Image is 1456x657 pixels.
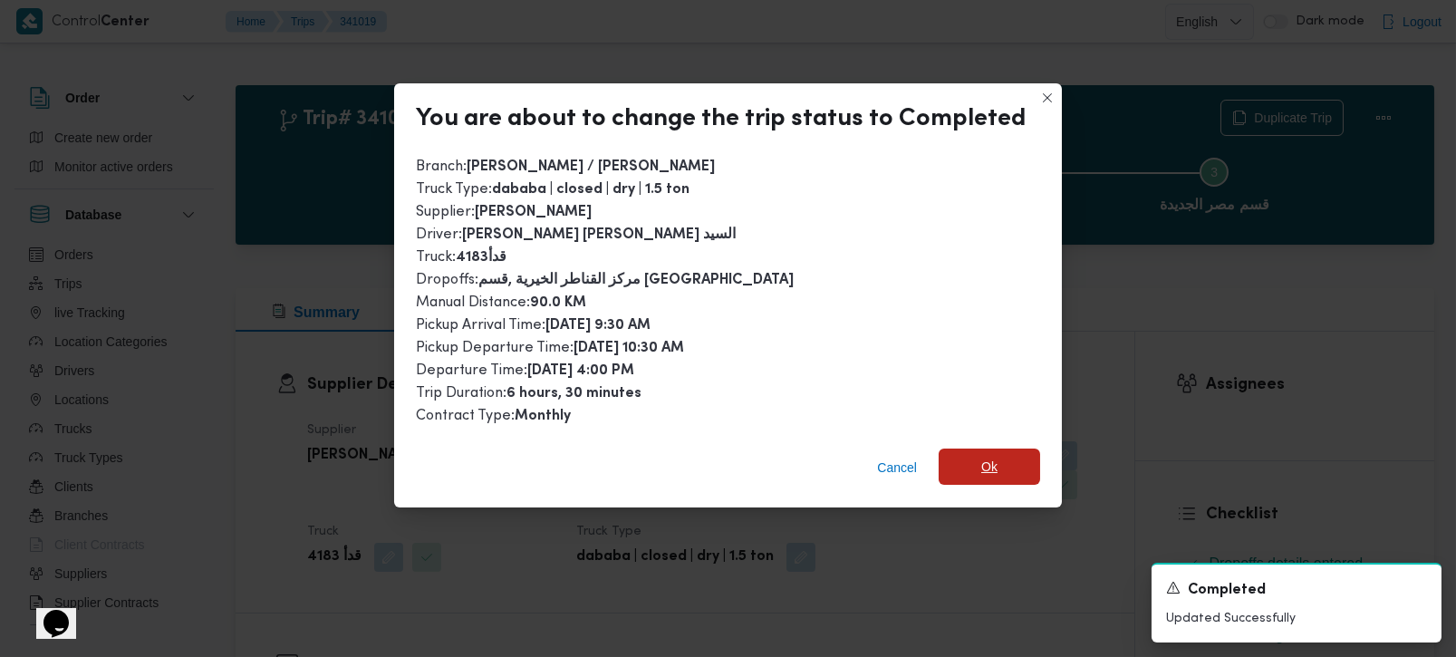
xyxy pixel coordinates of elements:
[475,206,592,219] b: [PERSON_NAME]
[416,386,641,401] span: Trip Duration :
[416,205,592,219] span: Supplier :
[18,585,76,639] iframe: chat widget
[515,410,571,423] b: Monthly
[1166,579,1427,602] div: Notification
[877,457,917,478] span: Cancel
[416,159,715,174] span: Branch :
[462,228,736,242] b: [PERSON_NAME] [PERSON_NAME] السيد
[1166,609,1427,628] p: Updated Successfully
[467,160,715,174] b: [PERSON_NAME] / [PERSON_NAME]
[545,319,651,333] b: [DATE] 9:30 AM
[456,251,506,265] b: قدأ4183
[870,449,924,486] button: Cancel
[574,342,684,355] b: [DATE] 10:30 AM
[506,387,641,401] b: 6 hours, 30 minutes
[1037,87,1058,109] button: Closes this modal window
[939,449,1040,485] button: Ok
[416,318,651,333] span: Pickup Arrival Time :
[416,273,794,287] span: Dropoffs :
[478,274,794,287] b: مركز القناطر الخيرية ,قسم [GEOGRAPHIC_DATA]
[492,183,689,197] b: dababa | closed | dry | 1.5 ton
[416,409,571,423] span: Contract Type :
[416,250,506,265] span: Truck :
[416,341,684,355] span: Pickup Departure Time :
[981,456,998,478] span: Ok
[416,227,736,242] span: Driver :
[416,363,634,378] span: Departure Time :
[527,364,634,378] b: [DATE] 4:00 PM
[416,105,1026,134] div: You are about to change the trip status to Completed
[1188,580,1266,602] span: Completed
[416,182,689,197] span: Truck Type :
[530,296,586,310] b: 90.0 KM
[416,295,586,310] span: Manual Distance :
